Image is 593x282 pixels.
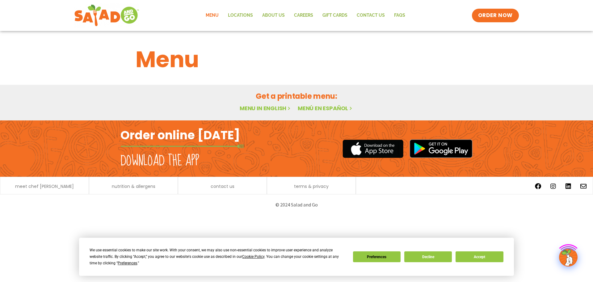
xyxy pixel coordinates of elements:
[298,104,353,112] a: Menú en español
[352,8,389,23] a: Contact Us
[120,152,199,170] h2: Download the app
[120,128,240,143] h2: Order online [DATE]
[318,8,352,23] a: GIFT CARDS
[410,139,473,158] img: google_play
[90,247,345,267] div: We use essential cookies to make our site work. With your consent, we may also use non-essential ...
[223,8,258,23] a: Locations
[112,184,155,189] a: nutrition & allergens
[258,8,289,23] a: About Us
[201,8,410,23] nav: Menu
[74,3,139,28] img: new-SAG-logo-768×292
[136,91,457,102] h2: Get a printable menu:
[118,261,137,265] span: Preferences
[456,251,503,262] button: Accept
[120,145,244,148] img: fork
[15,184,74,189] a: meet chef [PERSON_NAME]
[478,12,513,19] span: ORDER NOW
[240,104,292,112] a: Menu in English
[294,184,329,189] a: terms & privacy
[353,251,401,262] button: Preferences
[124,201,469,209] p: © 2024 Salad and Go
[211,184,234,189] a: contact us
[343,139,403,159] img: appstore
[79,238,514,276] div: Cookie Consent Prompt
[242,254,264,259] span: Cookie Policy
[136,43,457,76] h1: Menu
[201,8,223,23] a: Menu
[389,8,410,23] a: FAQs
[472,9,519,22] a: ORDER NOW
[404,251,452,262] button: Decline
[289,8,318,23] a: Careers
